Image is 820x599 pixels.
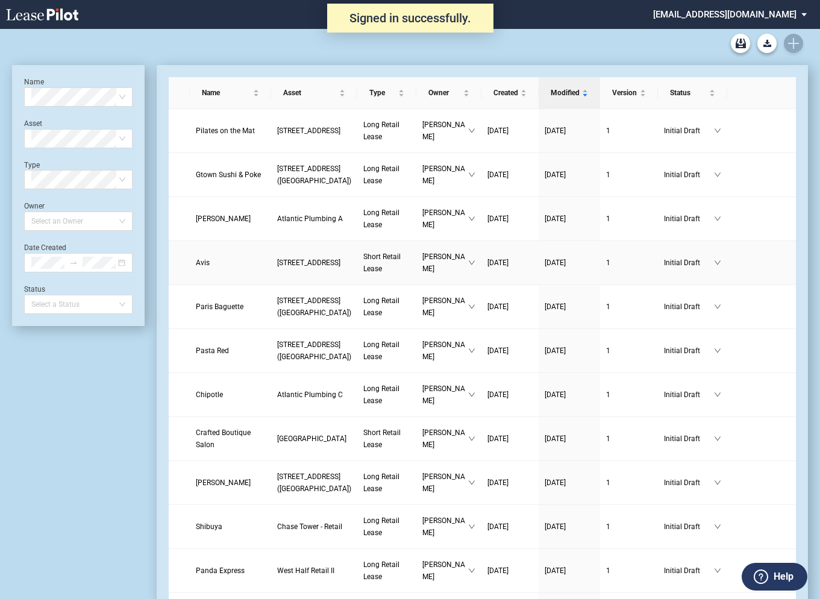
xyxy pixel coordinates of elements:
[545,213,594,225] a: [DATE]
[196,522,222,531] span: Shibuya
[714,479,721,486] span: down
[363,296,399,317] span: Long Retail Lease
[468,347,475,354] span: down
[664,521,713,533] span: Initial Draft
[196,477,265,489] a: [PERSON_NAME]
[363,427,410,451] a: Short Retail Lease
[714,127,721,134] span: down
[196,257,265,269] a: Avis
[277,521,351,533] a: Chase Tower - Retail
[664,565,713,577] span: Initial Draft
[422,251,468,275] span: [PERSON_NAME]
[664,169,713,181] span: Initial Draft
[468,171,475,178] span: down
[277,339,351,363] a: [STREET_ADDRESS] ([GEOGRAPHIC_DATA])
[545,301,594,313] a: [DATE]
[545,521,594,533] a: [DATE]
[545,345,594,357] a: [DATE]
[196,389,265,401] a: Chipotle
[363,428,401,449] span: Short Retail Lease
[714,171,721,178] span: down
[422,207,468,231] span: [PERSON_NAME]
[487,477,533,489] a: [DATE]
[327,4,493,33] div: Signed in successfully.
[422,559,468,583] span: [PERSON_NAME]
[196,259,210,267] span: Avis
[606,478,610,487] span: 1
[416,77,481,109] th: Owner
[714,391,721,398] span: down
[606,390,610,399] span: 1
[545,303,566,311] span: [DATE]
[606,169,653,181] a: 1
[612,87,638,99] span: Version
[196,428,251,449] span: Crafted Boutique Salon
[545,259,566,267] span: [DATE]
[363,252,401,273] span: Short Retail Lease
[664,345,713,357] span: Initial Draft
[545,347,566,355] span: [DATE]
[714,259,721,266] span: down
[422,339,468,363] span: [PERSON_NAME]
[487,301,533,313] a: [DATE]
[468,391,475,398] span: down
[664,433,713,445] span: Initial Draft
[487,478,509,487] span: [DATE]
[196,125,265,137] a: Pilates on the Mat
[363,516,399,537] span: Long Retail Lease
[468,479,475,486] span: down
[487,433,533,445] a: [DATE]
[363,295,410,319] a: Long Retail Lease
[664,389,713,401] span: Initial Draft
[363,209,399,229] span: Long Retail Lease
[277,565,351,577] a: West Half Retail II
[606,127,610,135] span: 1
[545,522,566,531] span: [DATE]
[363,339,410,363] a: Long Retail Lease
[196,303,243,311] span: Paris Baguette
[545,433,594,445] a: [DATE]
[481,77,539,109] th: Created
[468,303,475,310] span: down
[363,340,399,361] span: Long Retail Lease
[545,257,594,269] a: [DATE]
[606,522,610,531] span: 1
[196,566,245,575] span: Panda Express
[731,34,750,53] a: Archive
[606,565,653,577] a: 1
[714,523,721,530] span: down
[606,171,610,179] span: 1
[664,477,713,489] span: Initial Draft
[277,257,351,269] a: [STREET_ADDRESS]
[664,213,713,225] span: Initial Draft
[277,165,351,185] span: 1900 Crystal Drive (East-Towers)
[363,515,410,539] a: Long Retail Lease
[742,563,807,591] button: Help
[196,171,261,179] span: Gtown Sushi & Poke
[196,427,265,451] a: Crafted Boutique Salon
[757,34,777,53] button: Download Blank Form
[468,127,475,134] span: down
[606,566,610,575] span: 1
[606,259,610,267] span: 1
[545,565,594,577] a: [DATE]
[551,87,580,99] span: Modified
[754,34,780,53] md-menu: Download Blank Form List
[363,383,410,407] a: Long Retail Lease
[714,303,721,310] span: down
[24,243,66,252] label: Date Created
[271,77,357,109] th: Asset
[277,125,351,137] a: [STREET_ADDRESS]
[196,169,265,181] a: Gtown Sushi & Poke
[487,345,533,357] a: [DATE]
[196,127,255,135] span: Pilates on the Mat
[664,257,713,269] span: Initial Draft
[277,433,351,445] a: [GEOGRAPHIC_DATA]
[606,477,653,489] a: 1
[545,390,566,399] span: [DATE]
[277,522,342,531] span: Chase Tower - Retail
[670,87,706,99] span: Status
[606,215,610,223] span: 1
[487,565,533,577] a: [DATE]
[277,566,334,575] span: West Half Retail II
